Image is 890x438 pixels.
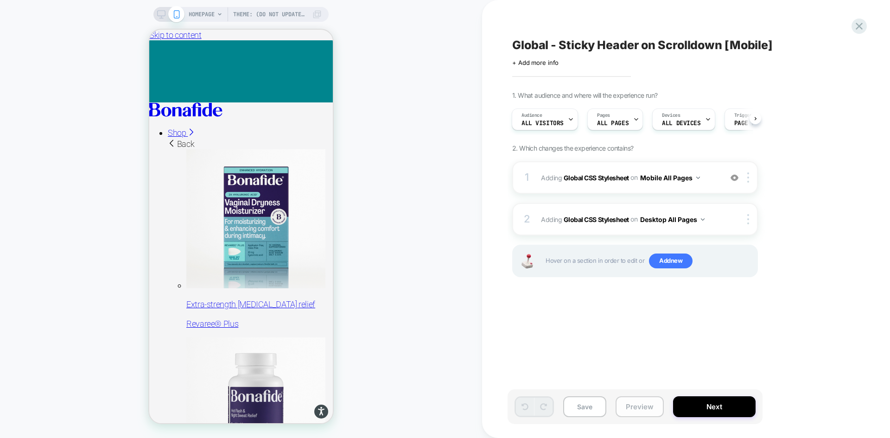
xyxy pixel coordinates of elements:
span: on [630,171,637,183]
span: Adding [541,171,718,184]
img: down arrow [701,218,705,221]
span: Trigger [734,112,752,119]
span: Global - Sticky Header on Scrolldown [Mobile] [512,38,773,52]
div: 1 [522,168,532,187]
img: crossed eye [731,174,738,182]
span: + Add more info [512,59,559,66]
b: Global CSS Stylesheet [564,215,629,223]
img: Joystick [518,254,536,268]
b: Global CSS Stylesheet [564,173,629,181]
button: Save [563,396,606,417]
img: Revaree Plus [37,120,176,259]
img: close [747,172,749,183]
button: Next [673,396,756,417]
span: ALL PAGES [597,120,629,127]
span: Audience [521,112,542,119]
span: on [630,213,637,225]
span: Page Load [734,120,766,127]
p: Revaree® Plus [37,289,184,299]
button: Mobile All Pages [640,171,700,184]
span: 2. Which changes the experience contains? [512,144,633,152]
span: Shop [19,98,37,108]
span: All Visitors [521,120,564,127]
span: Back [19,109,45,119]
span: Hover on a section in order to edit or [546,254,752,268]
span: 1. What audience and where will the experience run? [512,91,657,99]
img: close [747,214,749,224]
span: ALL DEVICES [662,120,700,127]
span: Add new [649,254,693,268]
div: 2 [522,210,532,229]
span: Devices [662,112,680,119]
span: HOMEPAGE [189,7,215,22]
a: Shop [19,98,46,108]
a: Revaree Plus Extra-strength [MEDICAL_DATA] relief Revaree® Plus [37,120,184,299]
p: Extra-strength [MEDICAL_DATA] relief [37,269,184,280]
span: Adding [541,213,718,226]
span: Pages [597,112,610,119]
button: Preview [616,396,664,417]
img: down arrow [696,177,700,179]
span: Theme: (DO NOT UPDATE) Myntr - Retail Refresh 2025 | [233,7,307,22]
button: Desktop All Pages [640,213,705,226]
